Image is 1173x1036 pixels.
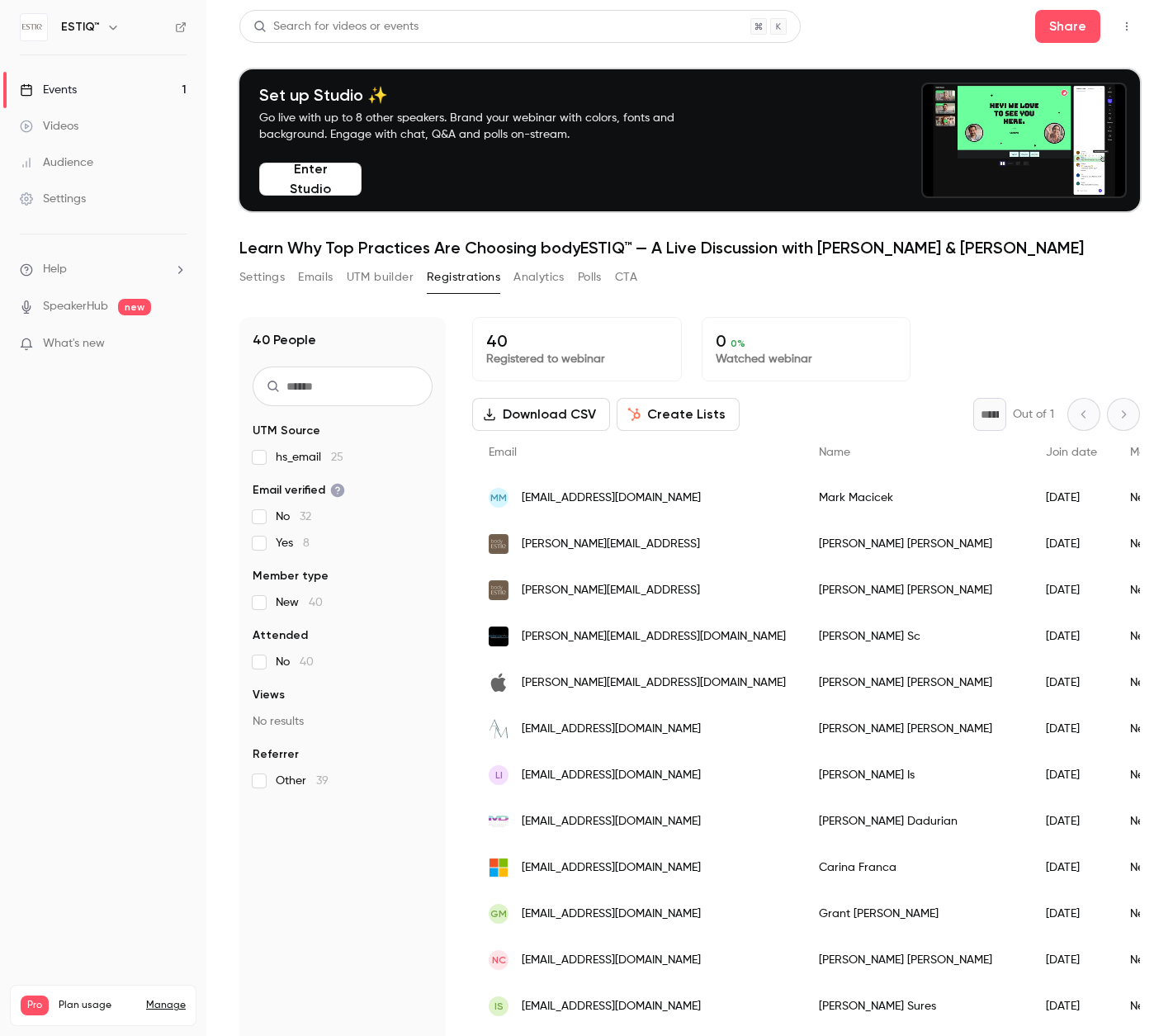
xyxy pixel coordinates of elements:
[522,767,701,784] span: [EMAIL_ADDRESS][DOMAIN_NAME]
[522,859,701,877] span: [EMAIL_ADDRESS][DOMAIN_NAME]
[20,154,93,171] div: Audience
[490,490,507,505] span: MM
[1029,567,1114,613] div: [DATE]
[1029,660,1114,706] div: [DATE]
[298,264,333,291] button: Emails
[146,999,186,1012] a: Manage
[486,331,668,351] p: 40
[253,482,345,499] span: Email verified
[253,18,419,35] div: Search for videos or events
[276,773,329,789] span: Other
[259,85,713,105] h4: Set up Studio ✨
[239,238,1140,258] h1: Learn Why Top Practices Are Choosing bodyESTIQ™ — A Live Discussion with [PERSON_NAME] & [PERSON_...
[253,627,308,644] span: Attended
[1029,937,1114,983] div: [DATE]
[802,521,1029,567] div: [PERSON_NAME] [PERSON_NAME]
[253,687,285,703] span: Views
[802,706,1029,752] div: [PERSON_NAME] [PERSON_NAME]
[276,594,323,611] span: New
[522,721,701,738] span: [EMAIL_ADDRESS][DOMAIN_NAME]
[492,953,506,967] span: NC
[802,475,1029,521] div: Mark Macicek
[472,398,610,431] button: Download CSV
[276,509,311,525] span: No
[20,82,77,98] div: Events
[716,351,897,367] p: Watched webinar
[21,14,47,40] img: ESTIQ™
[239,264,285,291] button: Settings
[802,798,1029,844] div: [PERSON_NAME] Dadurian
[494,999,504,1014] span: IS
[513,264,565,291] button: Analytics
[300,511,311,523] span: 32
[522,813,701,830] span: [EMAIL_ADDRESS][DOMAIN_NAME]
[731,338,745,349] span: 0 %
[802,567,1029,613] div: [PERSON_NAME] [PERSON_NAME]
[303,537,310,549] span: 8
[259,110,713,143] p: Go live with up to 8 other speakers. Brand your webinar with colors, fonts and background. Engage...
[259,163,362,196] button: Enter Studio
[427,264,500,291] button: Registrations
[1029,891,1114,937] div: [DATE]
[253,746,299,763] span: Referrer
[489,580,508,600] img: estiq.ai
[1029,706,1114,752] div: [DATE]
[716,331,897,351] p: 0
[253,568,329,584] span: Member type
[118,299,151,315] span: new
[1029,798,1114,844] div: [DATE]
[819,447,850,458] span: Name
[1029,521,1114,567] div: [DATE]
[1013,406,1054,423] p: Out of 1
[61,19,100,35] h6: ESTIQ™
[802,613,1029,660] div: [PERSON_NAME] Sc
[522,906,701,923] span: [EMAIL_ADDRESS][DOMAIN_NAME]
[522,582,700,599] span: [PERSON_NAME][EMAIL_ADDRESS]
[309,597,323,608] span: 40
[489,673,508,693] img: mac.com
[1029,983,1114,1029] div: [DATE]
[43,261,67,278] span: Help
[20,261,187,278] li: help-dropdown-opener
[522,490,701,507] span: [EMAIL_ADDRESS][DOMAIN_NAME]
[347,264,414,291] button: UTM builder
[489,858,508,878] img: live.com
[489,719,508,739] img: amskinhealth.com
[615,264,637,291] button: CTA
[253,423,433,789] section: facet-groups
[276,449,343,466] span: hs_email
[617,398,740,431] button: Create Lists
[1029,475,1114,521] div: [DATE]
[522,674,786,692] span: [PERSON_NAME][EMAIL_ADDRESS][DOMAIN_NAME]
[59,999,136,1012] span: Plan usage
[21,996,49,1015] span: Pro
[43,335,105,352] span: What's new
[331,452,343,463] span: 25
[43,298,108,315] a: SpeakerHub
[316,775,329,787] span: 39
[276,654,314,670] span: No
[253,713,433,730] p: No results
[802,660,1029,706] div: [PERSON_NAME] [PERSON_NAME]
[522,536,700,553] span: [PERSON_NAME][EMAIL_ADDRESS]
[1029,613,1114,660] div: [DATE]
[20,118,78,135] div: Videos
[20,191,86,207] div: Settings
[489,627,508,646] img: ballancerpro.com
[495,768,503,783] span: LI
[802,937,1029,983] div: [PERSON_NAME] [PERSON_NAME]
[522,628,786,646] span: [PERSON_NAME][EMAIL_ADDRESS][DOMAIN_NAME]
[1046,447,1097,458] span: Join date
[490,906,507,921] span: GM
[802,983,1029,1029] div: [PERSON_NAME] Sures
[276,535,310,551] span: Yes
[489,534,508,554] img: estiq.ai
[802,844,1029,891] div: Carina Franca
[802,891,1029,937] div: Grant [PERSON_NAME]
[1029,752,1114,798] div: [DATE]
[522,952,701,969] span: [EMAIL_ADDRESS][DOMAIN_NAME]
[578,264,602,291] button: Polls
[489,811,508,831] img: mdbeautylabs.com
[486,351,668,367] p: Registered to webinar
[1029,844,1114,891] div: [DATE]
